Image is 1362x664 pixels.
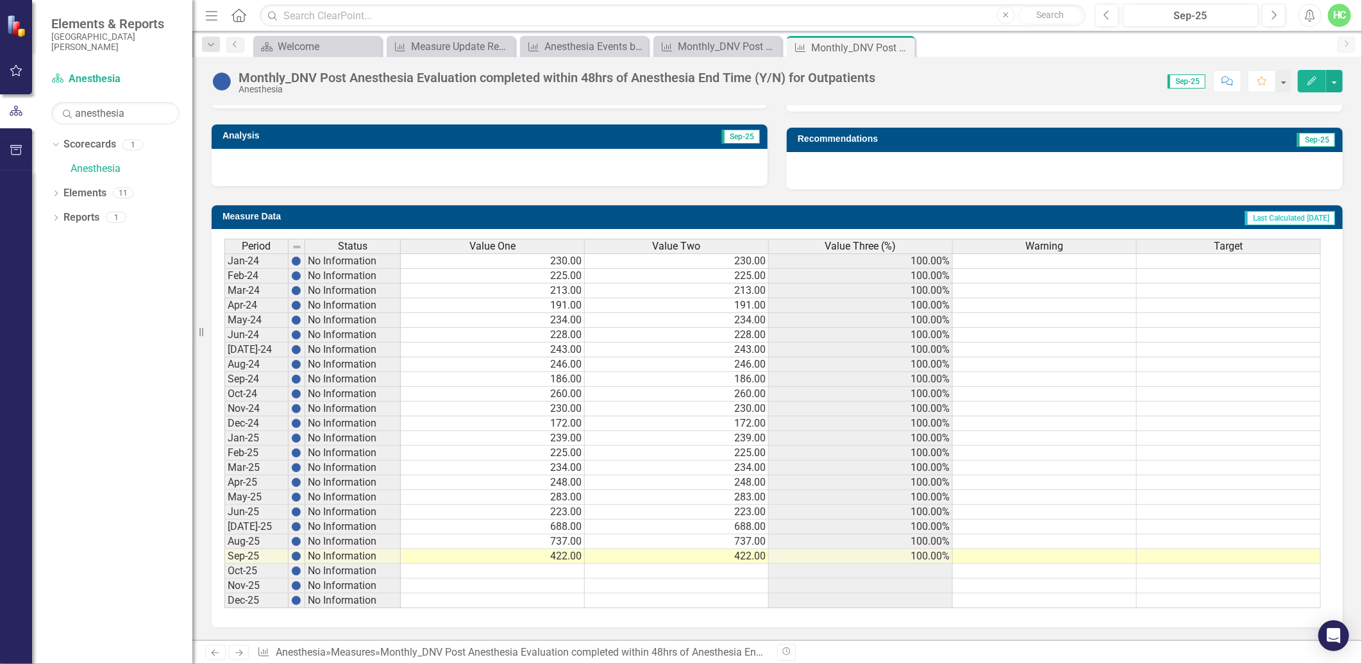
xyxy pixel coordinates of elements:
img: BgCOk07PiH71IgAAAABJRU5ErkJggg== [291,595,301,606]
img: BgCOk07PiH71IgAAAABJRU5ErkJggg== [291,300,301,311]
td: 172.00 [401,416,585,431]
td: 100.00% [769,402,953,416]
td: No Information [305,593,401,608]
td: 223.00 [585,505,769,520]
td: 100.00% [769,505,953,520]
td: 243.00 [401,343,585,357]
td: 213.00 [401,284,585,298]
span: Elements & Reports [51,16,180,31]
td: Oct-24 [224,387,289,402]
a: Measures [331,646,375,658]
td: Jun-24 [224,328,289,343]
td: 234.00 [585,313,769,328]
div: » » [257,645,768,660]
td: Apr-25 [224,475,289,490]
td: 100.00% [769,416,953,431]
td: Sep-24 [224,372,289,387]
td: 260.00 [401,387,585,402]
td: No Information [305,313,401,328]
td: 186.00 [585,372,769,387]
td: 100.00% [769,372,953,387]
td: 100.00% [769,269,953,284]
div: Welcome [278,38,378,55]
img: No Information [212,71,232,92]
a: Anesthesia Events by Unit [523,38,645,55]
td: 191.00 [401,298,585,313]
td: Apr-24 [224,298,289,313]
a: Elements [63,186,106,201]
a: Anesthesia [71,162,192,176]
div: Anesthesia [239,85,875,94]
span: Sep-25 [722,130,760,144]
img: BgCOk07PiH71IgAAAABJRU5ErkJggg== [291,551,301,561]
span: Search [1036,10,1064,20]
td: No Information [305,475,401,490]
button: Search [1018,6,1082,24]
td: 100.00% [769,357,953,372]
div: Monthly_DNV Post Anesthesia Evaluation completed within 48hrs of Anesthesia End Time (Y/N) for Ou... [380,646,886,658]
td: 239.00 [401,431,585,446]
td: Oct-25 [224,564,289,579]
td: Feb-25 [224,446,289,461]
a: Anesthesia [51,72,180,87]
td: 100.00% [769,387,953,402]
button: HC [1328,4,1351,27]
img: BgCOk07PiH71IgAAAABJRU5ErkJggg== [291,330,301,340]
td: Mar-25 [224,461,289,475]
td: 100.00% [769,490,953,505]
td: [DATE]-24 [224,343,289,357]
div: Sep-25 [1127,8,1254,24]
h3: Recommendations [798,134,1160,144]
td: 248.00 [585,475,769,490]
td: 100.00% [769,446,953,461]
td: 688.00 [585,520,769,534]
td: No Information [305,549,401,564]
td: 100.00% [769,534,953,549]
img: ClearPoint Strategy [6,15,29,37]
div: Measure Update Report [411,38,512,55]
td: [DATE]-25 [224,520,289,534]
td: No Information [305,505,401,520]
td: 737.00 [401,534,585,549]
span: Last Calculated [DATE] [1245,211,1335,225]
a: Measure Update Report [390,38,512,55]
td: 100.00% [769,284,953,298]
td: 225.00 [401,269,585,284]
input: Search ClearPoint... [260,4,1086,27]
td: 239.00 [585,431,769,446]
td: 230.00 [401,402,585,416]
td: No Information [305,446,401,461]
td: No Information [305,402,401,416]
img: BgCOk07PiH71IgAAAABJRU5ErkJggg== [291,359,301,370]
img: BgCOk07PiH71IgAAAABJRU5ErkJggg== [291,389,301,399]
div: 11 [113,188,133,199]
span: Value Three (%) [825,241,896,252]
td: 230.00 [585,253,769,269]
td: No Information [305,431,401,446]
div: Open Intercom Messenger [1318,620,1349,651]
img: BgCOk07PiH71IgAAAABJRU5ErkJggg== [291,448,301,458]
td: No Information [305,328,401,343]
td: No Information [305,298,401,313]
img: BgCOk07PiH71IgAAAABJRU5ErkJggg== [291,477,301,488]
td: 246.00 [401,357,585,372]
a: Scorecards [63,137,116,152]
img: BgCOk07PiH71IgAAAABJRU5ErkJggg== [291,256,301,266]
td: 234.00 [401,461,585,475]
td: No Information [305,416,401,431]
img: BgCOk07PiH71IgAAAABJRU5ErkJggg== [291,404,301,414]
td: Dec-24 [224,416,289,431]
td: 100.00% [769,431,953,446]
td: Nov-25 [224,579,289,593]
a: Anesthesia [276,646,326,658]
td: 213.00 [585,284,769,298]
img: BgCOk07PiH71IgAAAABJRU5ErkJggg== [291,418,301,429]
td: 100.00% [769,475,953,490]
img: BgCOk07PiH71IgAAAABJRU5ErkJggg== [291,345,301,355]
small: [GEOGRAPHIC_DATA][PERSON_NAME] [51,31,180,53]
td: 688.00 [401,520,585,534]
td: No Information [305,387,401,402]
img: BgCOk07PiH71IgAAAABJRU5ErkJggg== [291,492,301,502]
td: 186.00 [401,372,585,387]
